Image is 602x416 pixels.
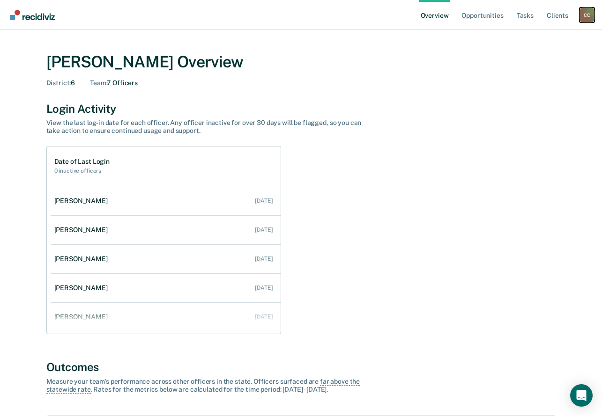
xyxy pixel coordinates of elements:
[46,378,360,394] span: far above the statewide rate
[255,255,273,262] div: [DATE]
[46,378,374,394] div: Measure your team’s performance across other officer s in the state. Officer s surfaced are . Rat...
[580,7,595,22] button: Profile dropdown button
[54,168,110,174] h2: 0 inactive officers
[46,79,75,87] div: 6
[51,188,281,214] a: [PERSON_NAME] [DATE]
[90,79,107,87] span: Team :
[46,360,556,374] div: Outcomes
[54,226,111,234] div: [PERSON_NAME]
[46,79,71,87] span: District :
[90,79,138,87] div: 7 Officers
[10,10,55,20] img: Recidiviz
[255,197,273,204] div: [DATE]
[54,197,111,205] div: [PERSON_NAME]
[51,217,281,243] a: [PERSON_NAME] [DATE]
[570,384,593,407] div: Open Intercom Messenger
[255,226,273,233] div: [DATE]
[54,158,110,166] h1: Date of Last Login
[255,314,273,320] div: [DATE]
[54,284,111,292] div: [PERSON_NAME]
[51,275,281,301] a: [PERSON_NAME] [DATE]
[54,313,111,321] div: [PERSON_NAME]
[580,7,595,22] div: C C
[255,285,273,291] div: [DATE]
[46,102,556,116] div: Login Activity
[54,255,111,263] div: [PERSON_NAME]
[51,304,281,330] a: [PERSON_NAME] [DATE]
[46,52,556,72] div: [PERSON_NAME] Overview
[51,246,281,272] a: [PERSON_NAME] [DATE]
[46,119,374,135] div: View the last log-in date for each officer. Any officer inactive for over 30 days will be flagged...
